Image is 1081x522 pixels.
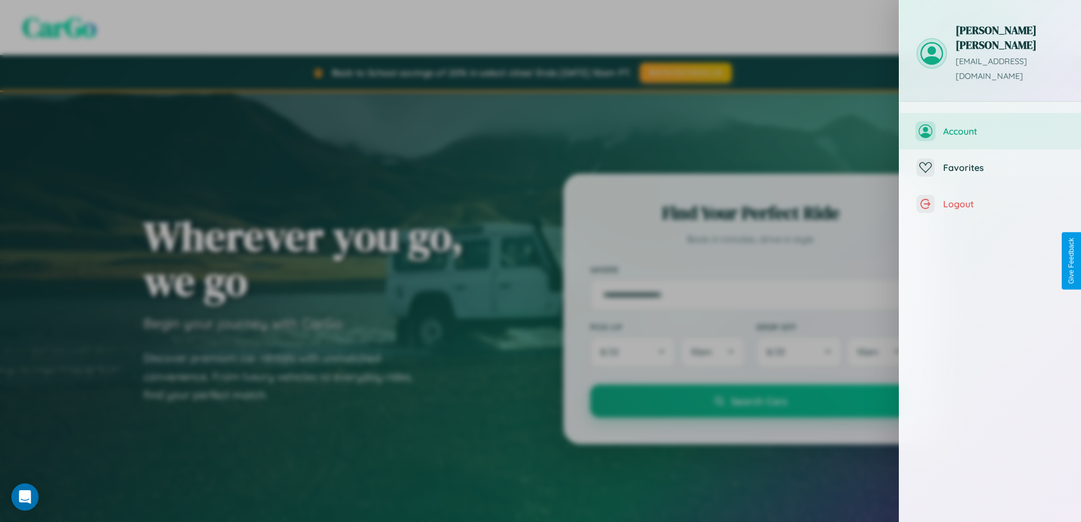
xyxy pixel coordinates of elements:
div: Open Intercom Messenger [11,483,39,511]
button: Favorites [899,149,1081,186]
button: Account [899,113,1081,149]
button: Logout [899,186,1081,222]
span: Favorites [943,162,1064,173]
p: [EMAIL_ADDRESS][DOMAIN_NAME] [956,55,1064,84]
h3: [PERSON_NAME] [PERSON_NAME] [956,23,1064,52]
span: Account [943,126,1064,137]
span: Logout [943,198,1064,210]
div: Give Feedback [1067,238,1075,284]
